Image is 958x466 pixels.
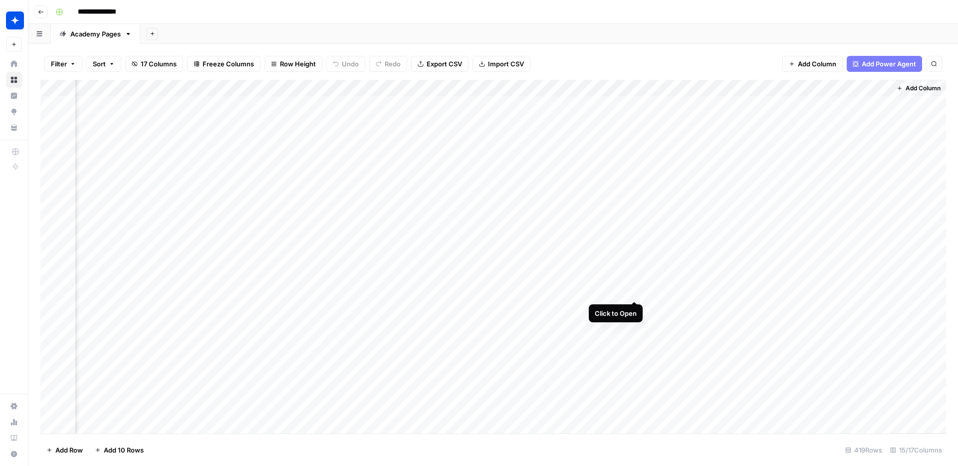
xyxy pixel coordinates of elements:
span: Export CSV [427,59,462,69]
img: Wiz Logo [6,11,24,29]
div: Academy Pages [70,29,121,39]
button: Row Height [264,56,322,72]
button: 17 Columns [125,56,183,72]
span: Sort [93,59,106,69]
span: 17 Columns [141,59,177,69]
button: Redo [369,56,407,72]
span: Add 10 Rows [104,445,144,455]
span: Freeze Columns [203,59,254,69]
button: Undo [326,56,365,72]
button: Add 10 Rows [89,442,150,458]
span: Filter [51,59,67,69]
span: Add Row [55,445,83,455]
a: Opportunities [6,104,22,120]
button: Sort [86,56,121,72]
div: 419 Rows [841,442,886,458]
a: Insights [6,88,22,104]
button: Add Power Agent [847,56,922,72]
div: 15/17 Columns [886,442,946,458]
button: Export CSV [411,56,469,72]
a: Learning Hub [6,430,22,446]
a: Your Data [6,120,22,136]
button: Add Column [893,82,945,95]
button: Add Column [782,56,843,72]
div: Click to Open [595,308,637,318]
button: Help + Support [6,446,22,462]
span: Undo [342,59,359,69]
span: Redo [385,59,401,69]
span: Import CSV [488,59,524,69]
button: Filter [44,56,82,72]
button: Add Row [40,442,89,458]
a: Browse [6,72,22,88]
a: Home [6,56,22,72]
a: Usage [6,414,22,430]
span: Add Power Agent [862,59,916,69]
span: Row Height [280,59,316,69]
button: Freeze Columns [187,56,260,72]
span: Add Column [798,59,836,69]
button: Workspace: Wiz [6,8,22,33]
a: Settings [6,398,22,414]
button: Import CSV [473,56,530,72]
span: Add Column [906,84,941,93]
a: Academy Pages [51,24,140,44]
